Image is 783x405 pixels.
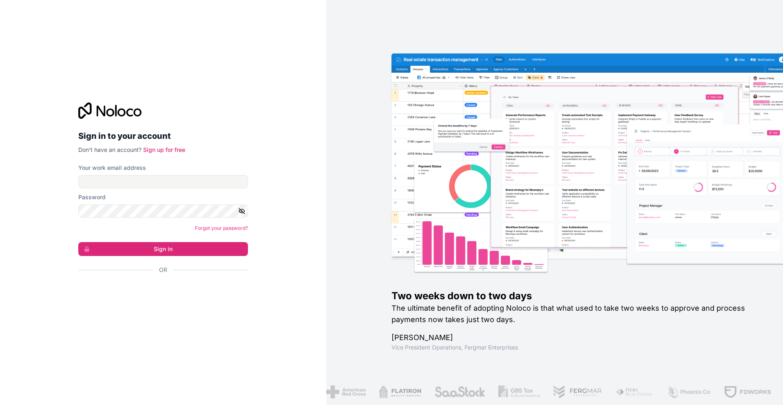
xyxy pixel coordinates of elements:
a: Forgot your password? [195,225,248,231]
h2: Sign in to your account [78,129,248,143]
img: /assets/american-red-cross-BAupjrZR.png [326,385,365,398]
h2: The ultimate benefit of adopting Noloco is that what used to take two weeks to approve and proces... [391,303,757,325]
label: Password [78,193,106,201]
a: Sign up for free [143,146,185,153]
button: Sign in [78,242,248,256]
h1: [PERSON_NAME] [391,332,757,343]
img: /assets/phoenix-BREaitsQ.png [666,385,710,398]
input: Password [78,205,248,218]
img: /assets/fdworks-Bi04fVtw.png [723,385,771,398]
img: /assets/saastock-C6Zbiodz.png [434,385,485,398]
h1: Vice President Operations , Fergmar Enterprises [391,343,757,352]
span: Or [159,266,167,274]
input: Email address [78,175,248,188]
img: /assets/flatiron-C8eUkumj.png [378,385,421,398]
img: /assets/fiera-fwj2N5v4.png [615,385,654,398]
img: /assets/fergmar-CudnrXN5.png [553,385,602,398]
span: Don't have an account? [78,146,142,153]
label: Your work email address [78,164,146,172]
img: /assets/gbstax-C-GtDUiK.png [498,385,540,398]
h1: Two weeks down to two days [391,289,757,303]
